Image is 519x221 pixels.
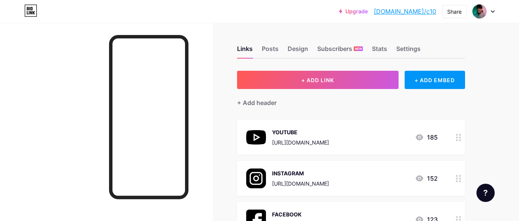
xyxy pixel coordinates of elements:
div: Stats [372,44,387,58]
div: Links [237,44,253,58]
a: Upgrade [339,8,368,14]
div: [URL][DOMAIN_NAME] [272,138,329,146]
div: Posts [262,44,278,58]
div: Design [288,44,308,58]
img: Thiago Cruz [472,4,487,19]
div: [URL][DOMAIN_NAME] [272,180,329,188]
div: Subscribers [317,44,363,58]
div: + Add header [237,98,277,107]
button: + ADD LINK [237,71,399,89]
div: INSTAGRAM [272,169,329,177]
div: Settings [396,44,421,58]
img: YOUTUBE [246,127,266,147]
div: 185 [415,133,438,142]
div: YOUTUBE [272,128,329,136]
span: NEW [355,46,362,51]
div: + ADD EMBED [405,71,465,89]
div: FACEBOOK [272,210,329,218]
div: Share [447,8,462,16]
a: [DOMAIN_NAME]/c10 [374,7,436,16]
img: INSTAGRAM [246,169,266,188]
div: 152 [415,174,438,183]
span: + ADD LINK [301,77,334,83]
